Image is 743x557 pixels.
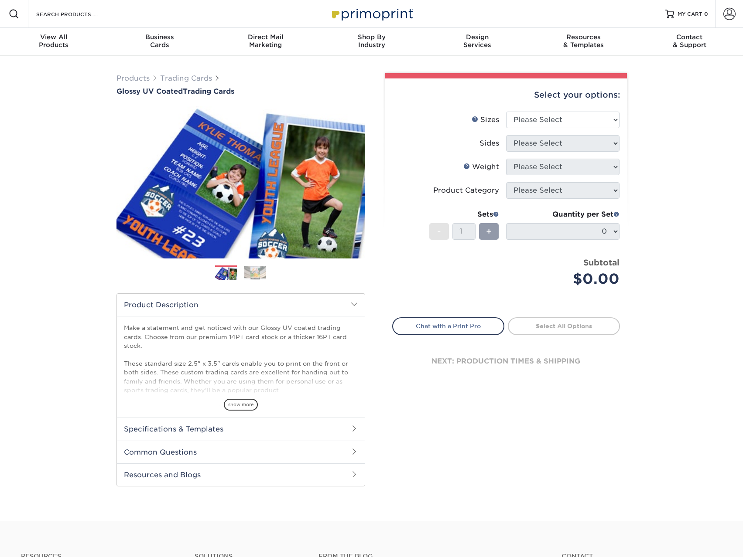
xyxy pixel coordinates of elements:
[244,266,266,279] img: Trading Cards 02
[637,33,743,41] span: Contact
[429,209,499,220] div: Sets
[124,323,358,430] p: Make a statement and get noticed with our Glossy UV coated trading cards. Choose from our premium...
[531,33,637,49] div: & Templates
[425,33,531,41] span: Design
[212,28,318,56] a: Direct MailMarketing
[704,11,708,17] span: 0
[1,28,107,56] a: View AllProducts
[637,28,743,56] a: Contact& Support
[117,418,365,440] h2: Specifications & Templates
[117,294,365,316] h2: Product Description
[212,33,318,49] div: Marketing
[433,185,499,196] div: Product Category
[318,33,425,49] div: Industry
[531,33,637,41] span: Resources
[531,28,637,56] a: Resources& Templates
[35,9,120,19] input: SEARCH PRODUCTS.....
[116,96,365,268] img: Glossy UV Coated 01
[425,28,531,56] a: DesignServices
[106,33,212,41] span: Business
[215,266,237,281] img: Trading Cards 01
[392,78,620,112] div: Select your options:
[479,138,499,149] div: Sides
[116,74,150,82] a: Products
[678,10,702,18] span: MY CART
[486,225,492,238] span: +
[472,115,499,125] div: Sizes
[392,335,620,387] div: next: production times & shipping
[637,33,743,49] div: & Support
[583,258,620,267] strong: Subtotal
[116,87,365,95] h1: Trading Cards
[508,317,620,335] a: Select All Options
[106,33,212,49] div: Cards
[506,209,620,220] div: Quantity per Set
[463,162,499,172] div: Weight
[513,268,620,289] div: $0.00
[106,28,212,56] a: BusinessCards
[437,225,441,238] span: -
[318,28,425,56] a: Shop ByIndustry
[117,441,365,463] h2: Common Questions
[116,87,183,95] span: Glossy UV Coated
[1,33,107,41] span: View All
[425,33,531,49] div: Services
[328,4,415,23] img: Primoprint
[318,33,425,41] span: Shop By
[116,87,365,95] a: Glossy UV CoatedTrading Cards
[117,463,365,486] h2: Resources and Blogs
[1,33,107,49] div: Products
[160,74,212,82] a: Trading Cards
[392,317,504,335] a: Chat with a Print Pro
[212,33,318,41] span: Direct Mail
[224,399,258,411] span: show more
